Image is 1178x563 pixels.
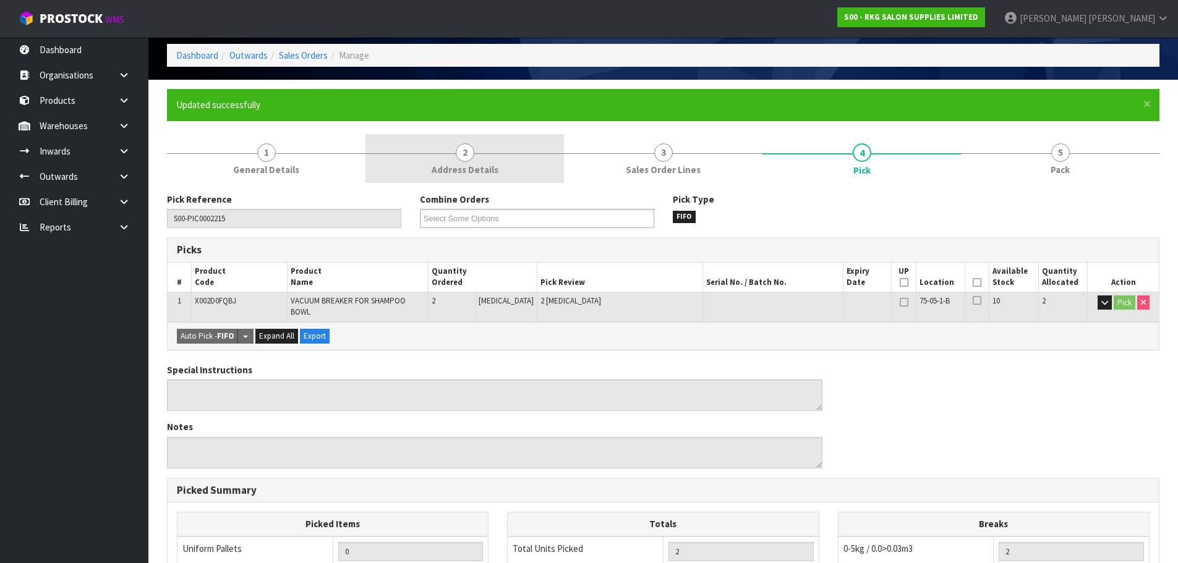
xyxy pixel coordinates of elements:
th: Action [1088,263,1159,292]
th: Totals [508,512,819,536]
span: [PERSON_NAME] [1088,12,1155,24]
span: 2 [432,295,435,306]
span: 3 [654,143,673,162]
strong: FIFO [217,331,234,341]
label: Pick Reference [167,193,232,206]
a: Sales Orders [279,49,328,61]
small: WMS [105,14,124,25]
span: 1 [177,295,181,306]
span: [MEDICAL_DATA] [479,295,534,306]
span: 4 [853,143,871,162]
th: Product Name [287,263,429,292]
label: Notes [167,420,193,433]
span: FIFO [673,211,696,223]
h3: Picks [177,244,654,256]
th: Picked Items [177,512,489,536]
th: Quantity Allocated [1038,263,1087,292]
span: Expand All [259,331,294,341]
label: Special Instructions [167,363,252,376]
button: Auto Pick -FIFO [177,329,238,344]
h3: Picked Summary [177,485,1150,496]
span: X002D0FQBJ [195,295,236,306]
button: Expand All [255,329,298,344]
span: 75-05-1-B [920,295,950,306]
span: Manage [339,49,369,61]
button: Export [300,329,330,344]
th: Pick Review [537,263,702,292]
span: × [1143,95,1151,112]
th: UP [892,263,916,292]
span: Updated successfully [176,99,260,111]
span: 0-5kg / 0.0>0.03m3 [843,543,913,554]
span: 1 [257,143,276,162]
input: UNIFORM P LINES [338,542,484,561]
span: VACUUM BREAKER FOR SHAMPOO BOWL [291,295,406,317]
a: Outwards [229,49,268,61]
th: Available Stock [989,263,1038,292]
span: 10 [992,295,1000,306]
span: [PERSON_NAME] [1020,12,1086,24]
span: 2 [MEDICAL_DATA] [540,295,601,306]
label: Combine Orders [420,193,489,206]
th: Expiry Date [843,263,892,292]
th: # [168,263,192,292]
span: Sales Order Lines [626,163,701,176]
th: Product Code [192,263,288,292]
span: Pick [853,164,871,177]
span: General Details [233,163,299,176]
span: Address Details [432,163,498,176]
label: Pick Type [673,193,714,206]
button: Pick [1114,295,1135,310]
span: 2 [1042,295,1046,306]
th: Quantity Ordered [429,263,537,292]
th: Serial No. / Batch No. [703,263,843,292]
span: 2 [456,143,474,162]
th: Breaks [838,512,1149,536]
strong: S00 - RKG SALON SUPPLIES LIMITED [844,12,978,22]
span: Pack [1051,163,1070,176]
a: S00 - RKG SALON SUPPLIES LIMITED [837,7,985,27]
img: cube-alt.png [19,11,34,26]
span: 5 [1051,143,1070,162]
th: Location [916,263,965,292]
span: ProStock [40,11,103,27]
a: Dashboard [176,49,218,61]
